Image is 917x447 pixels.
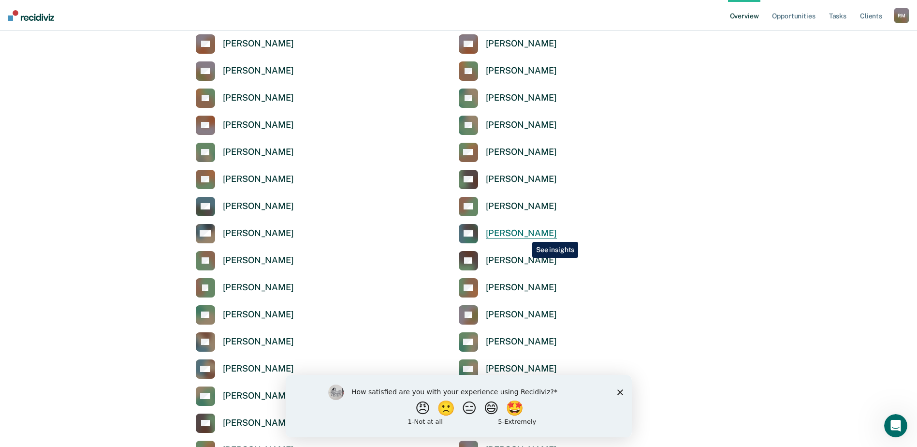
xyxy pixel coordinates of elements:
[459,359,557,379] a: [PERSON_NAME]
[486,147,557,158] div: [PERSON_NAME]
[223,309,294,320] div: [PERSON_NAME]
[223,228,294,239] div: [PERSON_NAME]
[196,224,294,243] a: [PERSON_NAME]
[486,363,557,374] div: [PERSON_NAME]
[223,65,294,76] div: [PERSON_NAME]
[486,174,557,185] div: [PERSON_NAME]
[196,414,294,433] a: [PERSON_NAME]
[459,170,557,189] a: [PERSON_NAME]
[459,116,557,135] a: [PERSON_NAME]
[196,61,294,81] a: [PERSON_NAME]
[486,119,557,131] div: [PERSON_NAME]
[196,387,294,406] a: [PERSON_NAME]
[223,38,294,49] div: [PERSON_NAME]
[459,143,557,162] a: [PERSON_NAME]
[459,332,557,352] a: [PERSON_NAME]
[894,8,909,23] div: R M
[486,65,557,76] div: [PERSON_NAME]
[223,255,294,266] div: [PERSON_NAME]
[486,228,557,239] div: [PERSON_NAME]
[196,359,294,379] a: [PERSON_NAME]
[459,251,557,270] a: [PERSON_NAME]
[196,332,294,352] a: [PERSON_NAME]
[486,336,557,347] div: [PERSON_NAME]
[223,119,294,131] div: [PERSON_NAME]
[223,417,294,429] div: [PERSON_NAME]
[894,8,909,23] button: RM
[196,34,294,54] a: [PERSON_NAME]
[223,147,294,158] div: [PERSON_NAME]
[196,143,294,162] a: [PERSON_NAME]
[486,282,557,293] div: [PERSON_NAME]
[486,309,557,320] div: [PERSON_NAME]
[459,34,557,54] a: [PERSON_NAME]
[196,116,294,135] a: [PERSON_NAME]
[223,282,294,293] div: [PERSON_NAME]
[223,92,294,104] div: [PERSON_NAME]
[486,201,557,212] div: [PERSON_NAME]
[223,390,294,402] div: [PERSON_NAME]
[459,278,557,298] a: [PERSON_NAME]
[486,92,557,104] div: [PERSON_NAME]
[223,363,294,374] div: [PERSON_NAME]
[196,197,294,216] a: [PERSON_NAME]
[196,305,294,325] a: [PERSON_NAME]
[196,278,294,298] a: [PERSON_NAME]
[286,375,632,437] iframe: Survey by Kim from Recidiviz
[196,170,294,189] a: [PERSON_NAME]
[223,336,294,347] div: [PERSON_NAME]
[459,89,557,108] a: [PERSON_NAME]
[459,305,557,325] a: [PERSON_NAME]
[459,224,557,243] a: [PERSON_NAME]
[8,10,54,21] img: Recidiviz
[459,61,557,81] a: [PERSON_NAME]
[884,414,907,437] iframe: Intercom live chat
[486,255,557,266] div: [PERSON_NAME]
[196,251,294,270] a: [PERSON_NAME]
[223,201,294,212] div: [PERSON_NAME]
[486,38,557,49] div: [PERSON_NAME]
[196,89,294,108] a: [PERSON_NAME]
[223,174,294,185] div: [PERSON_NAME]
[459,197,557,216] a: [PERSON_NAME]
